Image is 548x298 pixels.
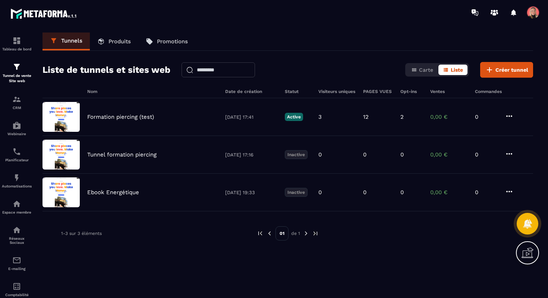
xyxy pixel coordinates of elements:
button: Créer tunnel [480,62,533,78]
p: 0 [475,189,497,196]
img: image [42,177,80,207]
p: Automatisations [2,184,32,188]
a: Produits [90,32,138,50]
p: CRM [2,106,32,110]
h6: Date de création [225,89,277,94]
a: Tunnels [42,32,90,50]
p: 01 [275,226,289,240]
img: prev [257,230,264,237]
p: 3 [318,114,322,120]
p: 1-3 sur 3 éléments [61,231,102,236]
p: 2 [400,114,404,120]
a: formationformationCRM [2,89,32,115]
img: formation [12,62,21,71]
a: automationsautomationsEspace membre [2,194,32,220]
p: Promotions [157,38,188,45]
img: image [42,140,80,170]
span: Carte [419,67,433,73]
p: Comptabilité [2,293,32,297]
p: [DATE] 19:33 [225,190,277,195]
p: 0 [400,189,404,196]
p: 0,00 € [430,151,467,158]
img: image [42,102,80,132]
p: Tunnels [61,37,82,44]
p: Formation piercing (test) [87,114,154,120]
a: formationformationTunnel de vente Site web [2,57,32,89]
p: Tunnel de vente Site web [2,73,32,84]
img: prev [266,230,273,237]
img: automations [12,173,21,182]
p: 12 [363,114,369,120]
p: Tunnel formation piercing [87,151,157,158]
button: Liste [438,65,467,75]
a: automationsautomationsAutomatisations [2,168,32,194]
p: 0 [363,189,366,196]
h6: Commandes [475,89,502,94]
p: 0 [400,151,404,158]
p: 0 [363,151,366,158]
h2: Liste de tunnels et sites web [42,62,170,77]
a: social-networksocial-networkRéseaux Sociaux [2,220,32,250]
img: email [12,256,21,265]
a: Promotions [138,32,195,50]
img: formation [12,36,21,45]
p: 0 [475,151,497,158]
img: social-network [12,226,21,235]
h6: Ventes [430,89,467,94]
h6: Opt-ins [400,89,423,94]
p: E-mailing [2,267,32,271]
img: automations [12,199,21,208]
h6: Visiteurs uniques [318,89,356,94]
a: formationformationTableau de bord [2,31,32,57]
img: automations [12,121,21,130]
img: scheduler [12,147,21,156]
p: 0,00 € [430,189,467,196]
p: Active [285,113,303,121]
img: next [312,230,319,237]
p: de 1 [291,230,300,236]
p: [DATE] 17:41 [225,114,277,120]
span: Créer tunnel [495,66,528,74]
p: Espace membre [2,210,32,214]
h6: Statut [285,89,311,94]
button: Carte [407,65,438,75]
img: next [303,230,309,237]
span: Liste [451,67,463,73]
img: accountant [12,282,21,291]
a: automationsautomationsWebinaire [2,115,32,142]
a: emailemailE-mailing [2,250,32,276]
img: logo [10,7,78,20]
p: 0 [475,114,497,120]
p: 0,00 € [430,114,467,120]
h6: PAGES VUES [363,89,393,94]
p: Produits [108,38,131,45]
p: 0 [318,189,322,196]
h6: Nom [87,89,218,94]
p: Inactive [285,188,308,197]
p: Webinaire [2,132,32,136]
img: formation [12,95,21,104]
p: Inactive [285,150,308,159]
a: schedulerschedulerPlanificateur [2,142,32,168]
p: Ebook Energétique [87,189,139,196]
p: [DATE] 17:16 [225,152,277,158]
p: Tableau de bord [2,47,32,51]
p: Réseaux Sociaux [2,236,32,245]
p: Planificateur [2,158,32,162]
p: 0 [318,151,322,158]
